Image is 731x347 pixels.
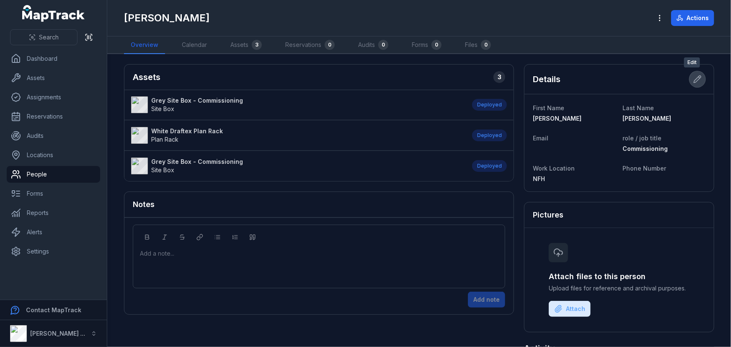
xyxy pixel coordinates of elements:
[481,40,491,50] div: 0
[131,158,464,174] a: Grey Site Box - CommissioningSite Box
[405,36,448,54] a: Forms0
[533,104,564,111] span: First Name
[7,185,100,202] a: Forms
[533,175,616,183] a: NFH
[7,166,100,183] a: People
[7,50,100,67] a: Dashboard
[493,71,505,83] div: 3
[549,284,690,293] span: Upload files for reference and archival purposes.
[133,199,155,210] h3: Notes
[151,127,223,135] strong: White Draftex Plan Rack
[151,166,174,173] span: Site Box
[549,271,690,282] h3: Attach files to this person
[279,36,341,54] a: Reservations0
[151,158,243,166] strong: Grey Site Box - Commissioning
[151,96,243,105] strong: Grey Site Box - Commissioning
[549,301,591,317] button: Attach
[533,73,561,85] h2: Details
[378,40,388,50] div: 0
[252,40,262,50] div: 3
[351,36,395,54] a: Audits0
[623,104,654,111] span: Last Name
[131,96,464,113] a: Grey Site Box - CommissioningSite Box
[7,89,100,106] a: Assignments
[623,135,661,142] span: role / job title
[7,70,100,86] a: Assets
[151,136,178,143] span: Plan Rack
[431,40,442,50] div: 0
[10,29,77,45] button: Search
[684,57,700,67] span: Edit
[458,36,498,54] a: Files0
[26,306,81,313] strong: Contact MapTrack
[133,71,160,83] h2: Assets
[7,205,100,221] a: Reports
[533,135,548,142] span: Email
[131,127,464,144] a: White Draftex Plan RackPlan Rack
[671,10,714,26] button: Actions
[472,99,507,111] div: Deployed
[623,165,666,172] span: Phone Number
[472,129,507,141] div: Deployed
[533,175,545,182] span: NFH
[175,36,214,54] a: Calendar
[224,36,269,54] a: Assets3
[623,115,671,122] span: [PERSON_NAME]
[623,145,668,152] span: Commissioning
[7,127,100,144] a: Audits
[39,33,59,41] span: Search
[151,105,174,112] span: Site Box
[7,224,100,241] a: Alerts
[7,147,100,163] a: Locations
[30,330,88,337] strong: [PERSON_NAME] Air
[7,243,100,260] a: Settings
[533,165,575,172] span: Work Location
[124,36,165,54] a: Overview
[533,115,581,122] span: [PERSON_NAME]
[124,11,209,25] h1: [PERSON_NAME]
[22,5,85,22] a: MapTrack
[472,160,507,172] div: Deployed
[7,108,100,125] a: Reservations
[533,209,563,221] h3: Pictures
[325,40,335,50] div: 0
